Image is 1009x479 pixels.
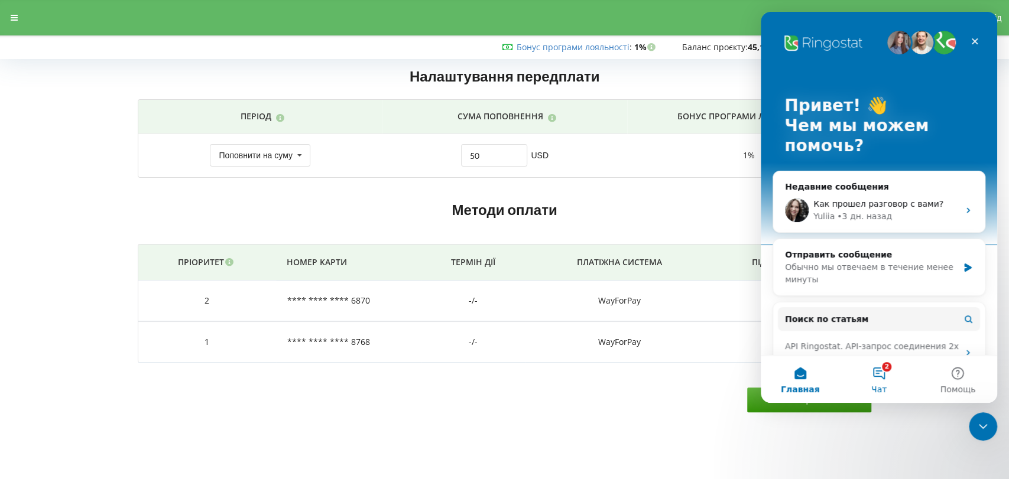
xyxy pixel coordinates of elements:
[138,201,872,219] h2: Методи оплати
[715,245,844,281] th: Підписка
[219,151,292,159] div: Поповнити на суму
[517,41,632,53] span: :
[421,321,525,363] td: -/-
[517,41,630,53] a: Бонус програми лояльності
[525,321,715,363] td: WayForPay
[241,110,271,122] p: Період
[138,61,872,92] h2: Налаштування передплати
[748,41,789,53] strong: 45,15 USD
[677,110,812,122] p: Бонус програми лояльності
[761,12,997,403] iframe: Intercom live chat
[421,245,525,281] th: Термін дії
[525,281,715,321] td: WayForPay
[969,412,997,441] iframe: Intercom live chat
[138,245,276,281] th: Пріоритет
[525,245,715,281] th: Платіжна система
[421,281,525,321] td: -/-
[276,245,421,281] th: Номер карти
[747,387,871,412] input: Зберегти
[458,110,543,122] p: Сума поповнення
[138,321,276,363] td: 1
[638,149,860,161] div: 1%
[634,41,658,53] strong: 1%
[224,256,234,265] i: Гроші будуть списані з активної карти з найвищим пріоритетом(чим більше цифра - тим вище пріорите...
[682,41,748,53] span: Баланс проєкту:
[138,281,276,321] td: 2
[531,149,549,161] span: USD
